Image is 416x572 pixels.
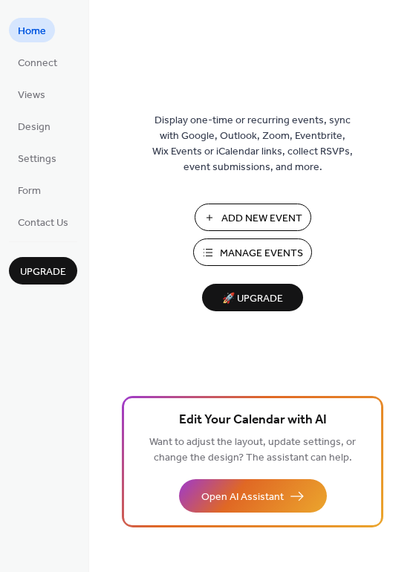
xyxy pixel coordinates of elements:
[9,114,59,138] a: Design
[18,88,45,103] span: Views
[195,204,311,231] button: Add New Event
[9,209,77,234] a: Contact Us
[193,238,312,266] button: Manage Events
[202,284,303,311] button: 🚀 Upgrade
[9,146,65,170] a: Settings
[220,246,303,261] span: Manage Events
[18,215,68,231] span: Contact Us
[221,211,302,227] span: Add New Event
[201,490,284,505] span: Open AI Assistant
[18,24,46,39] span: Home
[18,120,51,135] span: Design
[9,82,54,106] a: Views
[18,183,41,199] span: Form
[9,178,50,202] a: Form
[211,289,294,309] span: 🚀 Upgrade
[152,113,353,175] span: Display one-time or recurring events, sync with Google, Outlook, Zoom, Eventbrite, Wix Events or ...
[179,410,327,431] span: Edit Your Calendar with AI
[9,18,55,42] a: Home
[179,479,327,513] button: Open AI Assistant
[9,50,66,74] a: Connect
[9,257,77,285] button: Upgrade
[18,152,56,167] span: Settings
[149,432,356,468] span: Want to adjust the layout, update settings, or change the design? The assistant can help.
[20,264,66,280] span: Upgrade
[18,56,57,71] span: Connect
